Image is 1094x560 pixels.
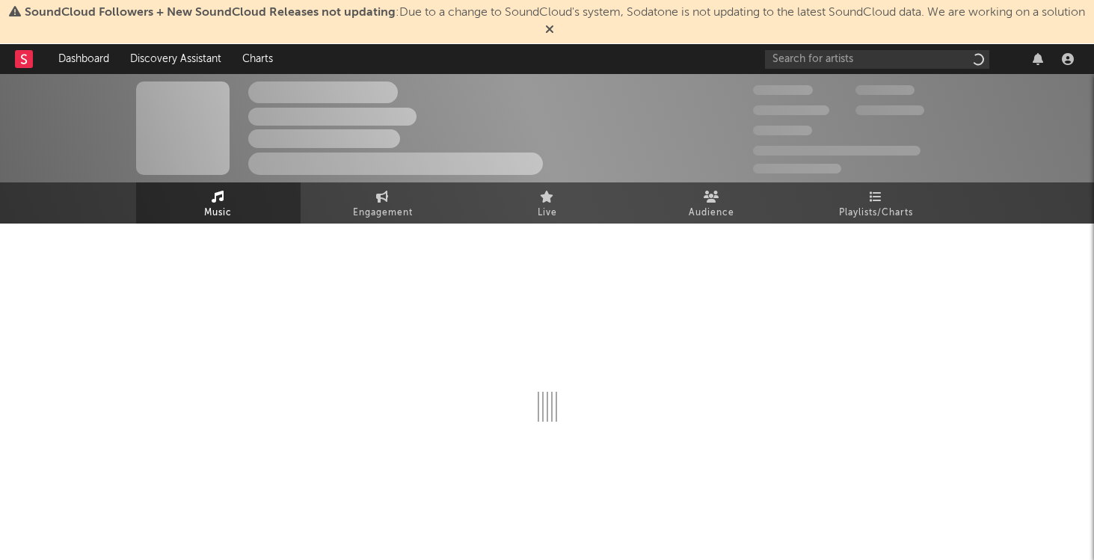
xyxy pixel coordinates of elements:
[753,164,841,173] span: Jump Score: 85.0
[753,126,812,135] span: 100,000
[753,85,813,95] span: 300,000
[465,182,630,224] a: Live
[839,204,913,222] span: Playlists/Charts
[794,182,959,224] a: Playlists/Charts
[25,7,1085,19] span: : Due to a change to SoundCloud's system, Sodatone is not updating to the latest SoundCloud data....
[232,44,283,74] a: Charts
[538,204,557,222] span: Live
[630,182,794,224] a: Audience
[136,182,301,224] a: Music
[120,44,232,74] a: Discovery Assistant
[204,204,232,222] span: Music
[855,105,924,115] span: 1,000,000
[48,44,120,74] a: Dashboard
[765,50,989,69] input: Search for artists
[301,182,465,224] a: Engagement
[689,204,734,222] span: Audience
[545,25,554,37] span: Dismiss
[353,204,413,222] span: Engagement
[753,105,829,115] span: 50,000,000
[753,146,921,156] span: 50,000,000 Monthly Listeners
[25,7,396,19] span: SoundCloud Followers + New SoundCloud Releases not updating
[855,85,915,95] span: 100,000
